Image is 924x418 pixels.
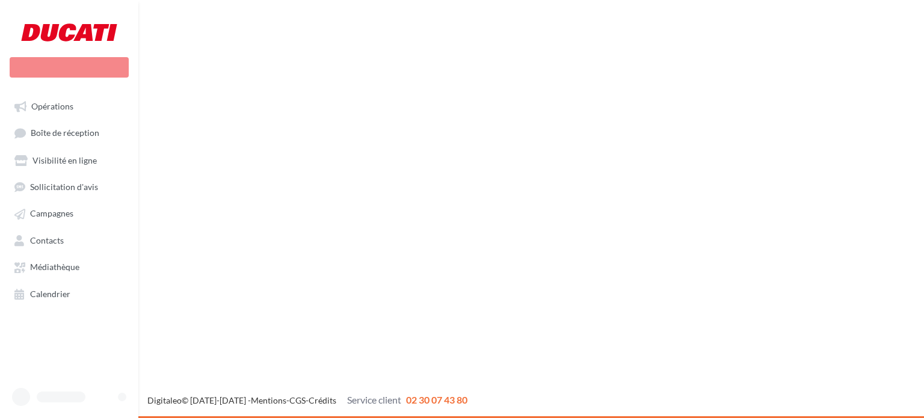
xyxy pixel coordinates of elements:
[7,229,131,251] a: Contacts
[251,395,286,405] a: Mentions
[30,182,98,192] span: Sollicitation d'avis
[7,202,131,224] a: Campagnes
[7,121,131,144] a: Boîte de réception
[30,209,73,219] span: Campagnes
[289,395,306,405] a: CGS
[7,256,131,277] a: Médiathèque
[7,176,131,197] a: Sollicitation d'avis
[10,57,129,78] div: Nouvelle campagne
[30,262,79,272] span: Médiathèque
[7,95,131,117] a: Opérations
[7,149,131,171] a: Visibilité en ligne
[147,395,182,405] a: Digitaleo
[347,394,401,405] span: Service client
[30,289,70,299] span: Calendrier
[31,128,99,138] span: Boîte de réception
[406,394,467,405] span: 02 30 07 43 80
[309,395,336,405] a: Crédits
[147,395,467,405] span: © [DATE]-[DATE] - - -
[31,101,73,111] span: Opérations
[30,235,64,245] span: Contacts
[32,155,97,165] span: Visibilité en ligne
[7,283,131,304] a: Calendrier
